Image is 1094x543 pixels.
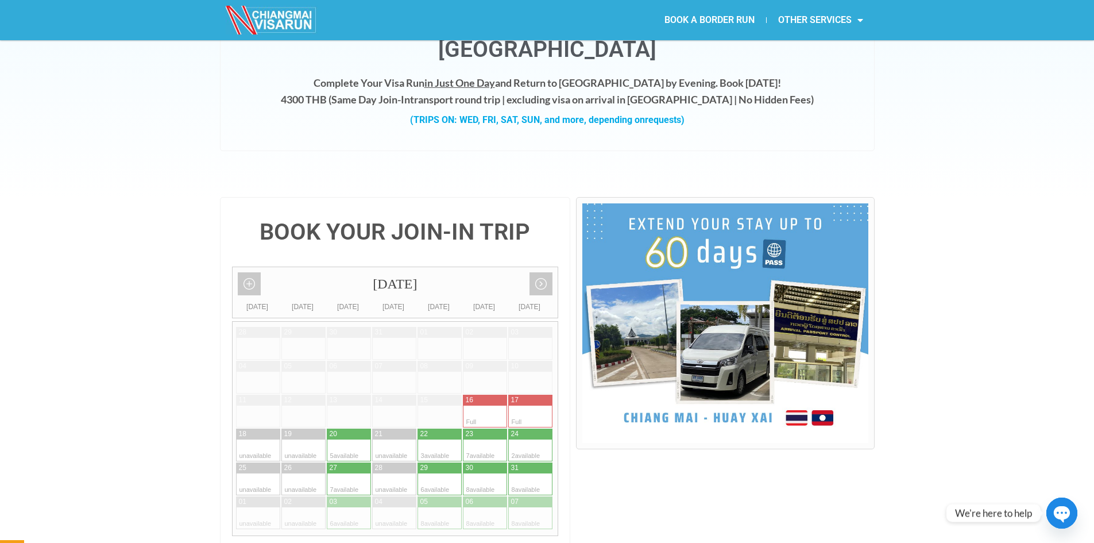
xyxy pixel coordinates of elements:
[239,395,246,405] div: 11
[645,114,685,125] span: requests)
[284,328,292,337] div: 29
[239,463,246,473] div: 25
[420,463,428,473] div: 29
[326,301,371,313] div: [DATE]
[653,7,766,33] a: BOOK A BORDER RUN
[375,328,382,337] div: 31
[280,301,326,313] div: [DATE]
[375,497,382,507] div: 04
[466,328,473,337] div: 02
[420,395,428,405] div: 15
[511,328,519,337] div: 03
[284,497,292,507] div: 02
[284,429,292,439] div: 19
[375,463,382,473] div: 28
[410,114,685,125] strong: (TRIPS ON: WED, FRI, SAT, SUN, and more, depending on
[466,395,473,405] div: 16
[547,7,875,33] nav: Menu
[239,361,246,371] div: 04
[232,221,559,244] h4: BOOK YOUR JOIN-IN TRIP
[233,267,558,301] div: [DATE]
[466,463,473,473] div: 30
[235,301,280,313] div: [DATE]
[331,93,410,106] strong: Same Day Join-In
[511,463,519,473] div: 31
[466,361,473,371] div: 09
[239,328,246,337] div: 28
[284,463,292,473] div: 26
[330,463,337,473] div: 27
[466,429,473,439] div: 23
[466,497,473,507] div: 06
[416,301,462,313] div: [DATE]
[511,497,519,507] div: 07
[239,497,246,507] div: 01
[330,429,337,439] div: 20
[462,301,507,313] div: [DATE]
[420,361,428,371] div: 08
[507,301,552,313] div: [DATE]
[284,361,292,371] div: 05
[420,497,428,507] div: 05
[420,429,428,439] div: 22
[284,395,292,405] div: 12
[330,361,337,371] div: 06
[375,395,382,405] div: 14
[375,361,382,371] div: 07
[511,429,519,439] div: 24
[330,395,337,405] div: 13
[420,328,428,337] div: 01
[232,75,863,108] h4: Complete Your Visa Run and Return to [GEOGRAPHIC_DATA] by Evening. Book [DATE]! 4300 THB ( transp...
[424,76,495,89] span: in Just One Day
[330,497,337,507] div: 03
[239,429,246,439] div: 18
[375,429,382,439] div: 21
[767,7,875,33] a: OTHER SERVICES
[511,395,519,405] div: 17
[371,301,416,313] div: [DATE]
[330,328,337,337] div: 30
[511,361,519,371] div: 10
